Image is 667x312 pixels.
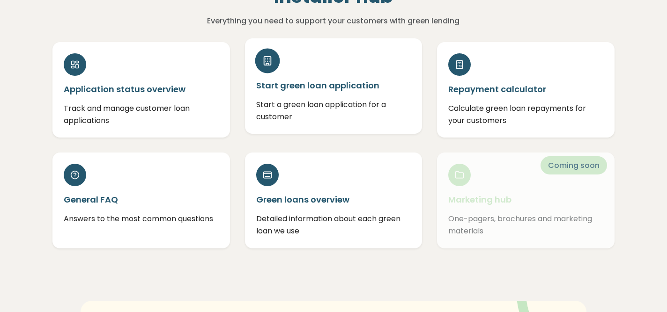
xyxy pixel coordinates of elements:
p: Everything you need to support your customers with green lending [148,15,518,27]
p: Answers to the most common questions [64,213,219,225]
h5: Start green loan application [256,80,411,91]
p: Calculate green loan repayments for your customers [448,102,603,126]
p: Track and manage customer loan applications [64,102,219,126]
h5: Repayment calculator [448,83,603,95]
h5: Green loans overview [256,194,411,205]
span: Coming soon [541,156,607,174]
h5: Application status overview [64,83,219,95]
p: One-pagers, brochures and marketing materials [448,213,603,237]
h5: General FAQ [64,194,219,205]
p: Start a green loan application for a customer [256,99,411,123]
h5: Marketing hub [448,194,603,205]
p: Detailed information about each green loan we use [256,213,411,237]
